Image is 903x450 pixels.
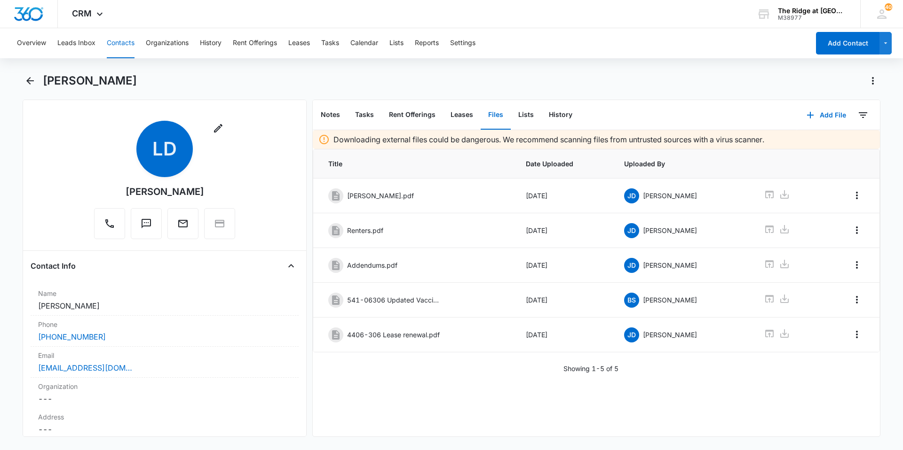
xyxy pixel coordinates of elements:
label: Email [38,350,291,360]
dd: --- [38,424,291,435]
button: Overflow Menu [849,223,864,238]
button: Rent Offerings [233,28,277,58]
a: Email [167,223,198,231]
td: [DATE] [515,248,613,283]
td: [DATE] [515,318,613,352]
button: Email [167,208,198,239]
div: notifications count [885,3,892,11]
button: Close [284,258,299,273]
a: [PHONE_NUMBER] [38,331,106,342]
button: Settings [450,28,475,58]
label: Name [38,288,291,298]
label: Address [38,412,291,422]
button: Lists [389,28,404,58]
button: Contacts [107,28,135,58]
div: account id [778,15,847,21]
button: Text [131,208,162,239]
a: [EMAIL_ADDRESS][DOMAIN_NAME] [38,362,132,373]
h1: [PERSON_NAME] [43,74,137,88]
p: Showing 1-5 of 5 [563,364,618,373]
button: Overflow Menu [849,292,864,307]
p: Addendums.pdf [347,260,397,270]
label: Organization [38,381,291,391]
div: Phone[PHONE_NUMBER] [31,316,299,347]
p: [PERSON_NAME] [643,295,697,305]
dd: [PERSON_NAME] [38,300,291,311]
dd: --- [38,393,291,404]
p: 4406-306 Lease renewal.pdf [347,330,440,340]
button: Tasks [321,28,339,58]
span: Title [328,159,503,169]
button: Overflow Menu [849,188,864,203]
p: Renters.pdf [347,225,383,235]
p: 541-06306 Updated Vaccines [347,295,441,305]
a: Text [131,223,162,231]
span: 40 [885,3,892,11]
button: Organizations [146,28,189,58]
span: JD [624,188,639,203]
span: Date Uploaded [526,159,602,169]
td: [DATE] [515,283,613,318]
div: account name [778,7,847,15]
p: [PERSON_NAME] [643,191,697,201]
button: Call [94,208,125,239]
div: Address--- [31,408,299,439]
a: Call [94,223,125,231]
div: Email[EMAIL_ADDRESS][DOMAIN_NAME] [31,347,299,378]
button: Notes [313,101,348,130]
h4: Contact Info [31,260,76,272]
span: BS [624,293,639,308]
button: Files [481,101,511,130]
button: Lists [511,101,541,130]
span: LD [136,121,193,177]
p: [PERSON_NAME].pdf [347,191,414,201]
div: Name[PERSON_NAME] [31,285,299,316]
button: Calendar [350,28,378,58]
button: Leases [443,101,481,130]
label: Phone [38,319,291,329]
button: Add Contact [816,32,879,54]
span: CRM [72,8,92,18]
button: Back [23,73,37,88]
p: [PERSON_NAME] [643,260,697,270]
p: [PERSON_NAME] [643,225,697,235]
button: Filters [855,108,871,123]
p: Downloading external files could be dangerous. We recommend scanning files from untrusted sources... [333,134,764,145]
button: Leads Inbox [57,28,95,58]
button: History [541,101,580,130]
span: JD [624,223,639,238]
button: Reports [415,28,439,58]
button: Overview [17,28,46,58]
button: Leases [288,28,310,58]
button: Tasks [348,101,381,130]
button: Actions [865,73,880,88]
span: JD [624,258,639,273]
button: Rent Offerings [381,101,443,130]
button: Overflow Menu [849,257,864,272]
div: [PERSON_NAME] [126,185,204,199]
button: Overflow Menu [849,327,864,342]
button: History [200,28,222,58]
span: Uploaded By [624,159,741,169]
span: JD [624,327,639,342]
td: [DATE] [515,213,613,248]
td: [DATE] [515,178,613,213]
p: [PERSON_NAME] [643,330,697,340]
button: Add File [797,104,855,126]
div: Organization--- [31,378,299,408]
